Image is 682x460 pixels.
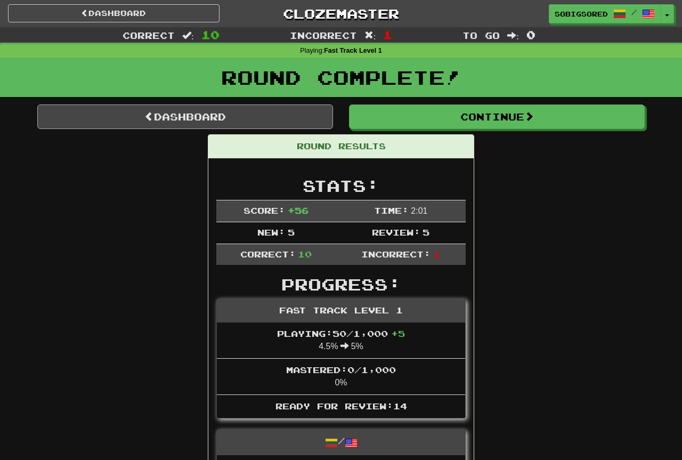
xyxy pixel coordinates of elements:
[217,322,465,359] li: 4.5% 5%
[123,30,175,41] span: Correct
[433,249,440,259] span: 1
[217,430,465,455] div: /
[372,227,420,237] span: Review:
[288,205,308,215] span: + 56
[217,358,465,395] li: 0%
[324,47,382,54] strong: Fast Track Level 1
[631,9,637,16] span: /
[216,276,466,293] h2: Progress:
[216,177,466,195] h2: Stats:
[243,205,285,215] span: Score:
[182,31,194,40] span: :
[361,249,431,259] span: Incorrect:
[236,4,447,23] a: Clozemaster
[257,227,285,237] span: New:
[201,28,220,41] span: 10
[8,4,220,22] a: Dashboard
[4,67,678,88] h1: Round Complete!
[298,249,312,259] span: 10
[526,28,535,41] span: 0
[423,227,429,237] span: 5
[391,328,405,338] span: + 5
[549,4,661,23] a: sobigsored /
[275,401,407,411] span: Ready for Review: 14
[507,31,519,40] span: :
[462,30,500,41] span: To go
[411,206,427,215] span: 2 : 0 1
[240,249,296,259] span: Correct:
[217,299,465,322] div: Fast Track Level 1
[555,9,608,19] span: sobigsored
[208,135,474,158] div: Round Results
[288,227,295,237] span: 5
[277,328,405,338] span: Playing: 50 / 1,000
[37,104,333,129] a: Dashboard
[290,30,357,41] span: Incorrect
[383,28,392,41] span: 1
[364,31,376,40] span: :
[286,365,396,375] span: Mastered: 0 / 1,000
[349,104,645,129] button: Continue
[374,205,409,215] span: Time:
